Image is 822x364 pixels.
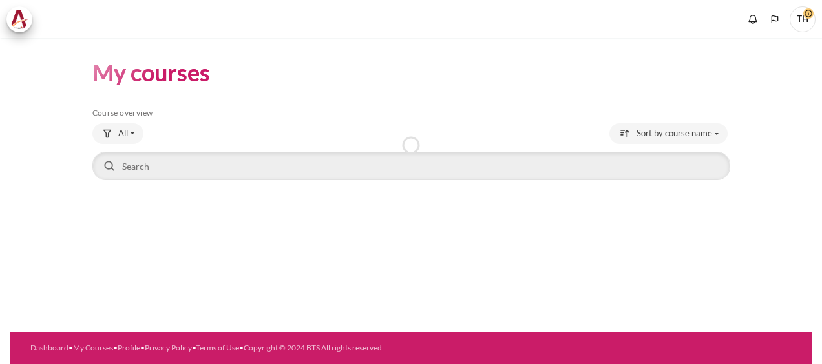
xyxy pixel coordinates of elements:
[92,123,730,183] div: Course overview controls
[92,152,730,180] input: Search
[92,108,730,118] h5: Course overview
[92,123,143,144] button: Grouping drop-down menu
[244,343,382,352] a: Copyright © 2024 BTS All rights reserved
[196,343,239,352] a: Terms of Use
[10,38,812,202] section: Content
[637,127,712,140] span: Sort by course name
[10,10,28,29] img: Architeck
[609,123,728,144] button: Sorting drop-down menu
[118,343,140,352] a: Profile
[765,10,785,29] button: Languages
[118,127,128,140] span: All
[30,343,68,352] a: Dashboard
[145,343,192,352] a: Privacy Policy
[30,342,448,354] div: • • • • •
[743,10,763,29] div: Show notification window with no new notifications
[73,343,113,352] a: My Courses
[92,57,210,88] h1: My courses
[790,6,816,32] a: User menu
[790,6,816,32] span: TH
[6,6,39,32] a: Architeck Architeck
